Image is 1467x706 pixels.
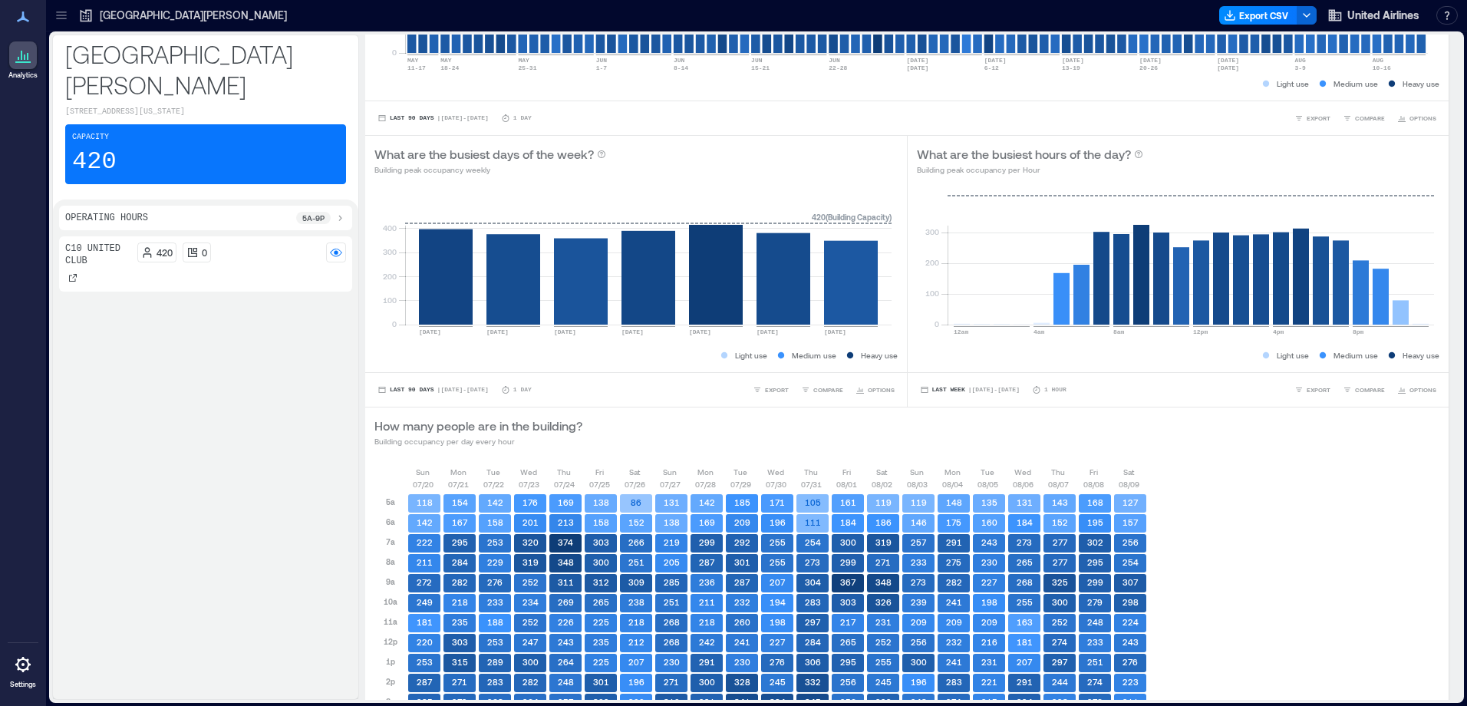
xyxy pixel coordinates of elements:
p: Settings [10,680,36,689]
p: 1 Day [513,114,532,123]
text: 282 [946,577,962,587]
p: Sun [416,466,430,478]
text: [DATE] [1062,57,1084,64]
text: 146 [911,517,927,527]
button: United Airlines [1323,3,1424,28]
text: 143 [1052,497,1068,507]
text: 207 [770,577,786,587]
text: 277 [1053,557,1068,567]
text: 235 [452,617,468,627]
text: 119 [911,497,927,507]
p: Medium use [792,349,836,361]
text: 253 [487,537,503,547]
text: 229 [487,557,503,567]
button: Last 90 Days |[DATE]-[DATE] [374,111,492,126]
text: 299 [699,537,715,547]
p: Mon [697,466,714,478]
text: 138 [593,497,609,507]
text: 11-17 [407,64,426,71]
text: 111 [805,517,821,527]
text: 10-16 [1373,64,1391,71]
text: 175 [946,517,961,527]
text: 218 [628,617,644,627]
text: 171 [770,497,785,507]
span: EXPORT [1307,385,1330,394]
p: 07/30 [766,478,786,490]
p: Analytics [8,71,38,80]
span: COMPARE [813,385,843,394]
text: 255 [1017,597,1033,607]
span: OPTIONS [1409,114,1436,123]
p: 07/29 [730,478,751,490]
text: 184 [1017,517,1033,527]
text: 311 [558,577,574,587]
p: Capacity [72,131,109,144]
text: 152 [628,517,644,527]
text: 260 [734,617,750,627]
text: 367 [840,577,856,587]
text: 18-24 [440,64,459,71]
text: 295 [452,537,468,547]
tspan: 400 [383,223,397,233]
p: Medium use [1333,78,1378,90]
p: 11a [384,615,397,628]
text: 265 [1017,557,1033,567]
text: [DATE] [419,328,441,335]
p: 07/20 [413,478,434,490]
text: 251 [628,557,644,567]
p: How many people are in the building? [374,417,582,435]
p: 7a [386,536,395,548]
text: [DATE] [621,328,644,335]
p: Sat [1123,466,1134,478]
text: 320 [523,537,539,547]
text: 218 [699,617,715,627]
p: Thu [557,466,571,478]
span: United Airlines [1347,8,1419,23]
p: Thu [1051,466,1065,478]
text: [DATE] [554,328,576,335]
p: Light use [1277,349,1309,361]
text: MAY [518,57,529,64]
p: What are the busiest days of the week? [374,145,594,163]
p: Medium use [1333,349,1378,361]
text: 169 [558,497,574,507]
p: 07/24 [554,478,575,490]
text: 4pm [1273,328,1284,335]
text: 226 [558,617,574,627]
text: 231 [875,617,892,627]
text: 319 [875,537,892,547]
text: 20-26 [1139,64,1158,71]
text: [DATE] [486,328,509,335]
text: 279 [1087,597,1103,607]
p: 08/04 [942,478,963,490]
p: Heavy use [1403,349,1439,361]
text: JUN [674,57,685,64]
text: 127 [1123,497,1139,507]
p: Fri [842,466,851,478]
text: 15-21 [751,64,770,71]
p: 07/26 [625,478,645,490]
text: 299 [840,557,856,567]
p: 08/02 [872,478,892,490]
text: 12am [954,328,968,335]
text: 251 [664,597,680,607]
text: 160 [981,517,997,527]
text: 142 [699,497,715,507]
text: 13-19 [1062,64,1080,71]
text: 198 [981,597,997,607]
text: 158 [487,517,503,527]
a: Analytics [4,37,42,84]
text: 268 [1017,577,1033,587]
p: Wed [1014,466,1031,478]
text: 300 [840,537,856,547]
text: 241 [946,597,962,607]
text: [DATE] [1139,57,1162,64]
text: 325 [1052,577,1068,587]
text: 218 [452,597,468,607]
button: COMPARE [1340,111,1388,126]
p: Building peak occupancy weekly [374,163,606,176]
text: [DATE] [689,328,711,335]
p: 8a [386,556,395,568]
text: 184 [840,517,856,527]
text: 276 [487,577,503,587]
